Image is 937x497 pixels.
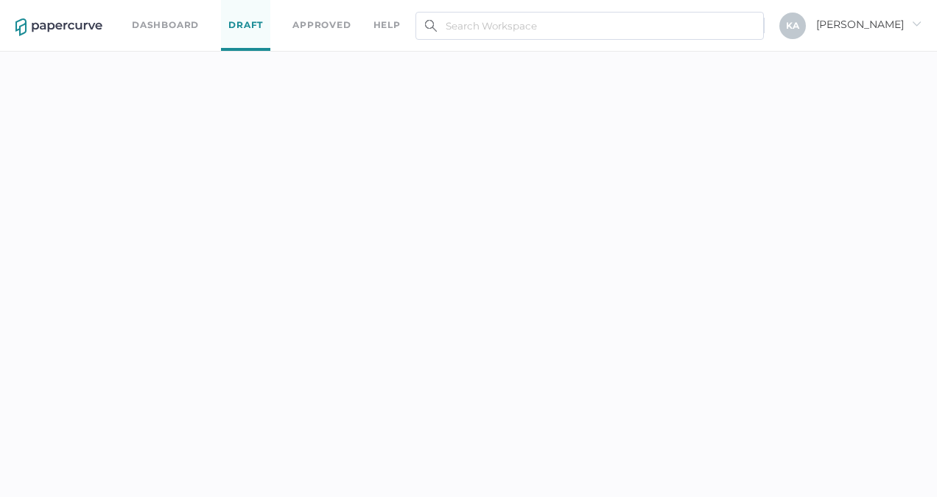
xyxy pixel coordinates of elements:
i: arrow_right [911,18,922,29]
input: Search Workspace [415,12,764,40]
span: [PERSON_NAME] [816,18,922,31]
a: Approved [292,17,351,33]
a: Dashboard [132,17,199,33]
div: help [373,17,401,33]
img: papercurve-logo-colour.7244d18c.svg [15,18,102,36]
span: K A [786,20,799,31]
img: search.bf03fe8b.svg [425,20,437,32]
